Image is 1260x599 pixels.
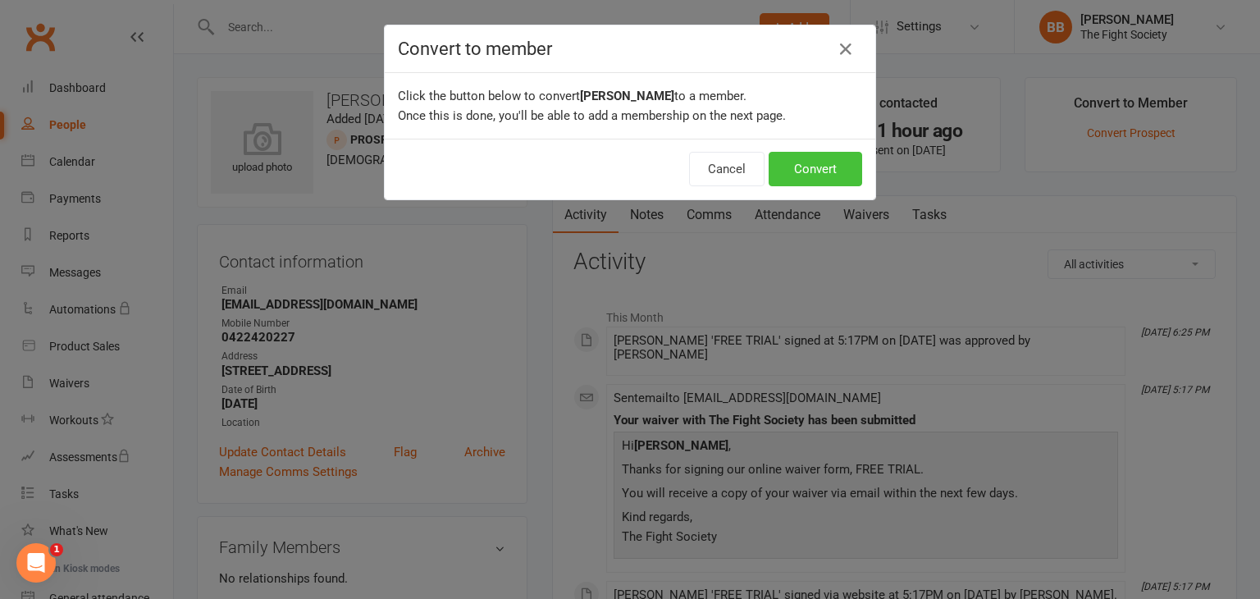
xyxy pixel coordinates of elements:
[16,543,56,583] iframe: Intercom live chat
[833,36,859,62] button: Close
[769,152,862,186] button: Convert
[385,73,875,139] div: Click the button below to convert to a member. Once this is done, you'll be able to add a members...
[689,152,765,186] button: Cancel
[50,543,63,556] span: 1
[398,39,862,59] h4: Convert to member
[580,89,674,103] b: [PERSON_NAME]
